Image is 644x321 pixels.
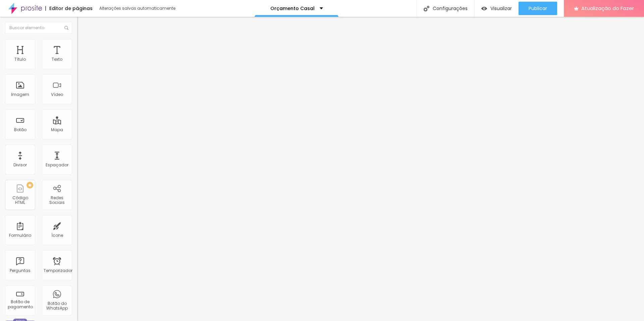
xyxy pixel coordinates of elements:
[52,56,62,62] font: Texto
[270,5,315,12] font: Orçamento Casal
[12,195,28,205] font: Código HTML
[475,2,519,15] button: Visualizar
[51,232,63,238] font: Ícone
[51,127,63,132] font: Mapa
[49,195,65,205] font: Redes Sociais
[13,162,27,168] font: Divisor
[433,5,468,12] font: Configurações
[9,232,31,238] font: Formulário
[10,268,31,273] font: Perguntas
[529,5,547,12] font: Publicar
[519,2,557,15] button: Publicar
[424,6,429,11] img: Ícone
[490,5,512,12] font: Visualizar
[64,26,68,30] img: Ícone
[11,92,29,97] font: Imagem
[14,127,26,132] font: Botão
[14,56,26,62] font: Título
[49,5,93,12] font: Editor de páginas
[5,22,72,34] input: Buscar elemento
[481,6,487,11] img: view-1.svg
[99,5,175,11] font: Alterações salvas automaticamente
[46,162,68,168] font: Espaçador
[46,301,68,311] font: Botão do WhatsApp
[44,268,72,273] font: Temporizador
[8,299,33,309] font: Botão de pagamento
[581,5,634,12] font: Atualização do Fazer
[77,17,644,321] iframe: Editor
[51,92,63,97] font: Vídeo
